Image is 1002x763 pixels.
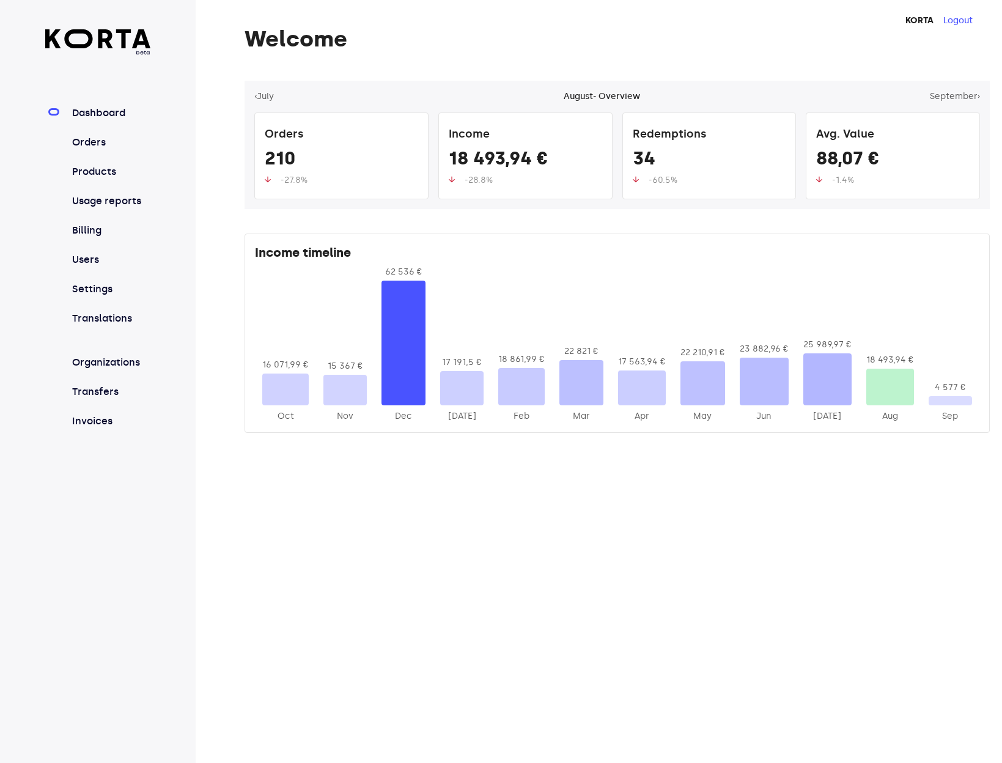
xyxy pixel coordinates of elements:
[832,175,854,185] span: -1.4%
[740,343,789,355] div: 23 882,96 €
[803,339,852,351] div: 25 989,97 €
[70,414,151,429] a: Invoices
[618,410,666,422] div: 2025-Apr
[618,356,666,368] div: 17 563,94 €
[323,360,367,372] div: 15 367 €
[680,347,725,359] div: 22 210,91 €
[498,410,545,422] div: 2025-Feb
[45,29,151,48] img: Korta
[265,123,418,147] div: Orders
[680,410,725,422] div: 2025-May
[70,135,151,150] a: Orders
[943,15,973,27] button: Logout
[245,27,990,51] h1: Welcome
[70,164,151,179] a: Products
[70,223,151,238] a: Billing
[633,176,639,183] img: up
[816,147,970,174] div: 88,07 €
[70,106,151,120] a: Dashboard
[866,410,914,422] div: 2025-Aug
[559,345,603,358] div: 22 821 €
[633,123,786,147] div: Redemptions
[465,175,493,185] span: -28.8%
[633,147,786,174] div: 34
[262,359,309,371] div: 16 071,99 €
[649,175,677,185] span: -60.5%
[265,176,271,183] img: up
[449,147,602,174] div: 18 493,94 €
[440,410,484,422] div: 2025-Jan
[45,29,151,57] a: beta
[930,90,980,103] button: September›
[440,356,484,369] div: 17 191,5 €
[929,382,972,394] div: 4 577 €
[929,410,972,422] div: 2025-Sep
[254,90,274,103] button: ‹July
[449,123,602,147] div: Income
[70,311,151,326] a: Translations
[449,176,455,183] img: up
[70,385,151,399] a: Transfers
[816,123,970,147] div: Avg. Value
[70,194,151,208] a: Usage reports
[262,410,309,422] div: 2024-Oct
[323,410,367,422] div: 2024-Nov
[70,252,151,267] a: Users
[905,15,934,26] strong: KORTA
[559,410,603,422] div: 2025-Mar
[70,355,151,370] a: Organizations
[866,354,914,366] div: 18 493,94 €
[281,175,308,185] span: -27.8%
[564,90,640,103] div: August - Overview
[816,176,822,183] img: up
[70,282,151,297] a: Settings
[381,266,425,278] div: 62 536 €
[265,147,418,174] div: 210
[803,410,852,422] div: 2025-Jul
[255,244,979,266] div: Income timeline
[45,48,151,57] span: beta
[381,410,425,422] div: 2024-Dec
[498,353,545,366] div: 18 861,99 €
[740,410,789,422] div: 2025-Jun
